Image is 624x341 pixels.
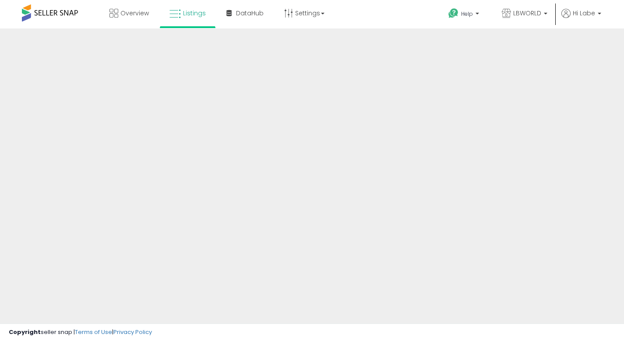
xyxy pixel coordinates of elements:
a: Hi Labe [561,9,601,28]
a: Help [441,1,488,28]
a: Privacy Policy [113,328,152,336]
span: Help [461,10,473,18]
span: DataHub [236,9,264,18]
a: Terms of Use [75,328,112,336]
span: LBWORLD [513,9,541,18]
span: Listings [183,9,206,18]
strong: Copyright [9,328,41,336]
span: Hi Labe [573,9,595,18]
span: Overview [120,9,149,18]
i: Get Help [448,8,459,19]
div: seller snap | | [9,328,152,337]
